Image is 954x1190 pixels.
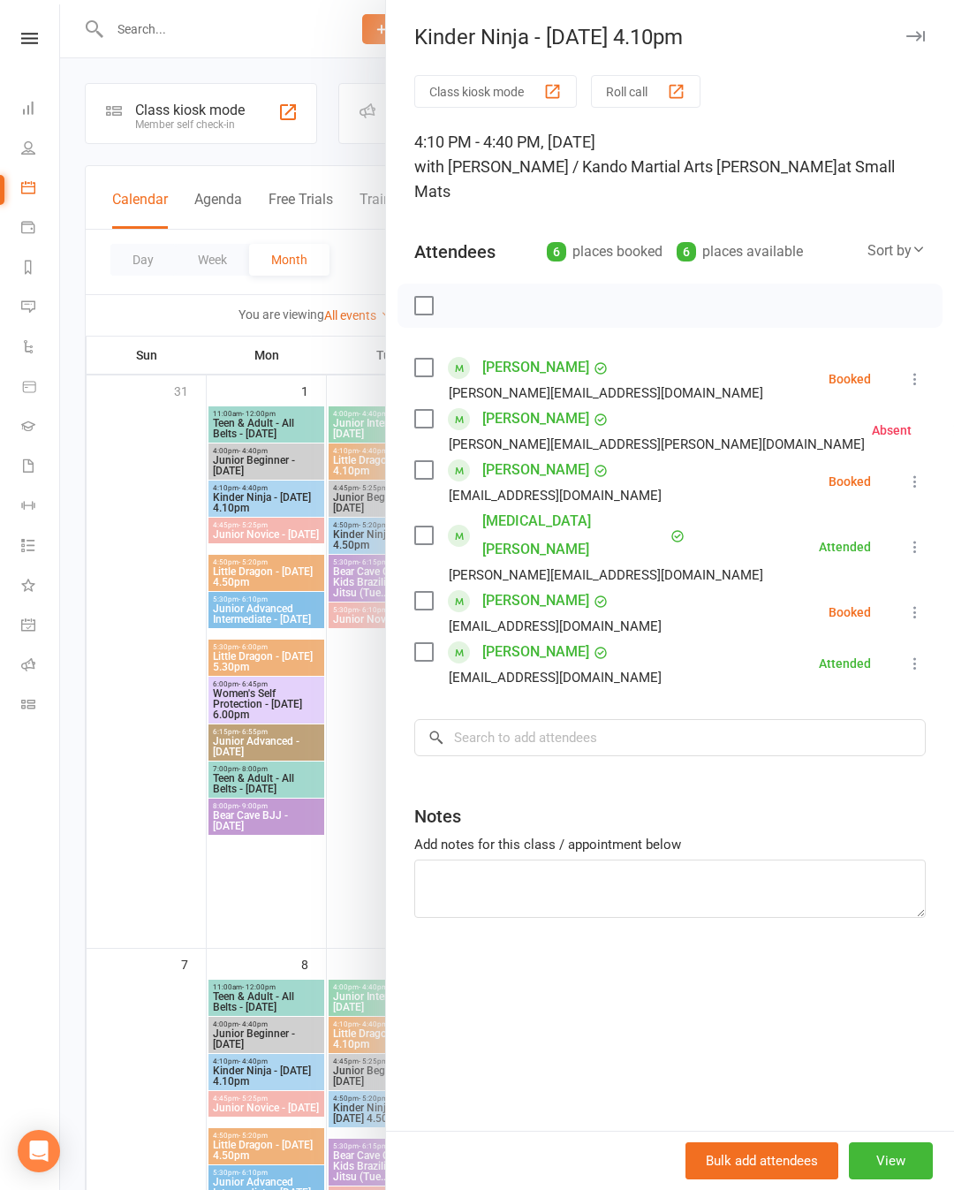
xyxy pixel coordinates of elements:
a: People [21,130,61,170]
a: [PERSON_NAME] [482,456,589,484]
a: What's New [21,567,61,607]
a: [PERSON_NAME] [482,638,589,666]
div: Booked [829,475,871,488]
a: Calendar [21,170,61,209]
button: Bulk add attendees [685,1142,838,1179]
div: Attendees [414,239,496,264]
input: Search to add attendees [414,719,926,756]
div: Sort by [867,239,926,262]
div: Attended [819,541,871,553]
a: [PERSON_NAME] [482,405,589,433]
div: 4:10 PM - 4:40 PM, [DATE] [414,130,926,204]
div: 6 [547,242,566,261]
a: General attendance kiosk mode [21,607,61,647]
a: [MEDICAL_DATA][PERSON_NAME] [482,507,666,564]
div: [PERSON_NAME][EMAIL_ADDRESS][PERSON_NAME][DOMAIN_NAME] [449,433,865,456]
div: places booked [547,239,662,264]
a: [PERSON_NAME] [482,587,589,615]
div: Kinder Ninja - [DATE] 4.10pm [386,25,954,49]
div: Add notes for this class / appointment below [414,834,926,855]
a: Dashboard [21,90,61,130]
div: Attended [819,657,871,670]
button: Roll call [591,75,700,108]
div: Notes [414,804,461,829]
a: Payments [21,209,61,249]
div: [PERSON_NAME][EMAIL_ADDRESS][DOMAIN_NAME] [449,382,763,405]
a: Reports [21,249,61,289]
a: Class kiosk mode [21,686,61,726]
div: [EMAIL_ADDRESS][DOMAIN_NAME] [449,666,662,689]
div: [EMAIL_ADDRESS][DOMAIN_NAME] [449,615,662,638]
span: with [PERSON_NAME] / Kando Martial Arts [PERSON_NAME] [414,157,837,176]
div: places available [677,239,803,264]
a: [PERSON_NAME] [482,353,589,382]
div: Absent [872,424,912,436]
button: View [849,1142,933,1179]
div: [EMAIL_ADDRESS][DOMAIN_NAME] [449,484,662,507]
div: Booked [829,373,871,385]
div: Open Intercom Messenger [18,1130,60,1172]
a: Roll call kiosk mode [21,647,61,686]
div: Booked [829,606,871,618]
div: 6 [677,242,696,261]
button: Class kiosk mode [414,75,577,108]
a: Product Sales [21,368,61,408]
div: [PERSON_NAME][EMAIL_ADDRESS][DOMAIN_NAME] [449,564,763,587]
